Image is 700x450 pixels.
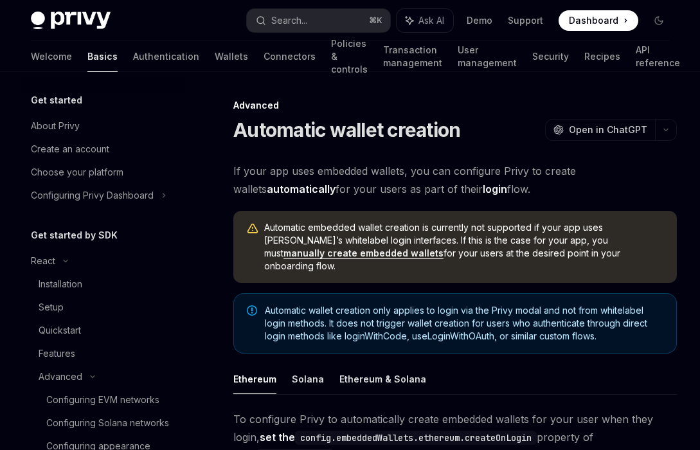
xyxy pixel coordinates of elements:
[31,41,72,72] a: Welcome
[31,118,80,134] div: About Privy
[569,123,647,136] span: Open in ChatGPT
[508,14,543,27] a: Support
[339,364,426,394] button: Ethereum & Solana
[31,165,123,180] div: Choose your platform
[233,118,460,141] h1: Automatic wallet creation
[265,304,663,343] span: Automatic wallet creation only applies to login via the Privy modal and not from whitelabel login...
[331,41,368,72] a: Policies & controls
[39,346,75,361] div: Features
[283,248,444,259] a: manually create embedded wallets
[260,431,537,444] strong: set the
[21,388,185,411] a: Configuring EVM networks
[233,99,677,112] div: Advanced
[31,188,154,203] div: Configuring Privy Dashboard
[246,222,259,235] svg: Warning
[133,41,199,72] a: Authentication
[233,364,276,394] button: Ethereum
[295,431,537,445] code: config.embeddedWallets.ethereum.createOnLogin
[21,411,185,435] a: Configuring Solana networks
[21,319,185,342] a: Quickstart
[215,41,248,72] a: Wallets
[545,119,655,141] button: Open in ChatGPT
[418,14,444,27] span: Ask AI
[264,221,664,273] span: Automatic embedded wallet creation is currently not supported if your app uses [PERSON_NAME]’s wh...
[87,41,118,72] a: Basics
[21,138,185,161] a: Create an account
[636,41,680,72] a: API reference
[584,41,620,72] a: Recipes
[559,10,638,31] a: Dashboard
[21,273,185,296] a: Installation
[21,342,185,365] a: Features
[39,276,82,292] div: Installation
[247,305,257,316] svg: Note
[31,12,111,30] img: dark logo
[21,114,185,138] a: About Privy
[532,41,569,72] a: Security
[569,14,618,27] span: Dashboard
[31,141,109,157] div: Create an account
[267,183,336,195] strong: automatically
[39,323,81,338] div: Quickstart
[31,93,82,108] h5: Get started
[458,41,517,72] a: User management
[271,13,307,28] div: Search...
[264,41,316,72] a: Connectors
[46,415,169,431] div: Configuring Solana networks
[39,300,64,315] div: Setup
[467,14,492,27] a: Demo
[31,253,55,269] div: React
[397,9,453,32] button: Ask AI
[31,228,118,243] h5: Get started by SDK
[483,183,507,195] strong: login
[292,364,324,394] button: Solana
[39,369,82,384] div: Advanced
[21,161,185,184] a: Choose your platform
[21,296,185,319] a: Setup
[233,162,677,198] span: If your app uses embedded wallets, you can configure Privy to create wallets for your users as pa...
[383,41,442,72] a: Transaction management
[369,15,382,26] span: ⌘ K
[247,9,390,32] button: Search...⌘K
[649,10,669,31] button: Toggle dark mode
[46,392,159,408] div: Configuring EVM networks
